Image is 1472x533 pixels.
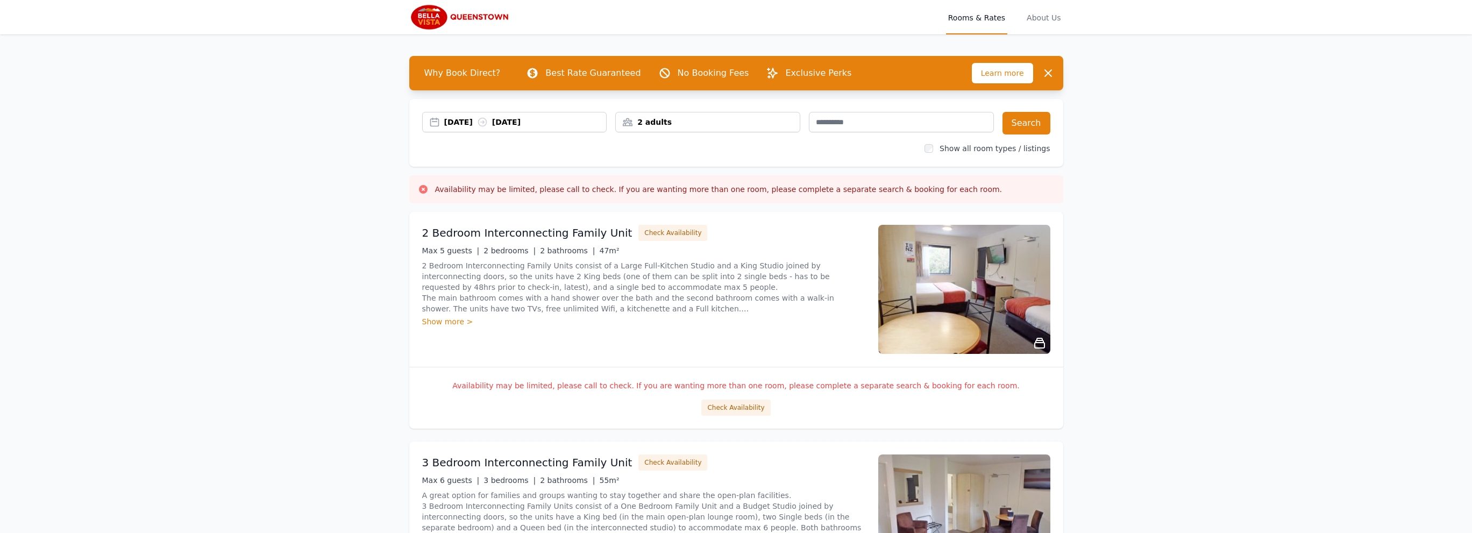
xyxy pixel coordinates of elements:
span: Why Book Direct? [416,62,509,84]
label: Show all room types / listings [940,144,1050,153]
h3: 2 Bedroom Interconnecting Family Unit [422,225,632,240]
div: 2 adults [616,117,800,127]
p: No Booking Fees [678,67,749,80]
h3: Availability may be limited, please call to check. If you are wanting more than one room, please ... [435,184,1002,195]
p: Availability may be limited, please call to check. If you are wanting more than one room, please ... [422,380,1050,391]
span: Learn more [972,63,1033,83]
span: 2 bathrooms | [540,246,595,255]
span: Max 5 guests | [422,246,480,255]
button: Check Availability [638,454,707,471]
p: 2 Bedroom Interconnecting Family Units consist of a Large Full-Kitchen Studio and a King Studio j... [422,260,865,314]
span: 47m² [600,246,620,255]
div: [DATE] [DATE] [444,117,607,127]
img: Bella Vista Queenstown [409,4,513,30]
span: 3 bedrooms | [483,476,536,485]
span: 55m² [600,476,620,485]
p: Best Rate Guaranteed [545,67,641,80]
div: Show more > [422,316,865,327]
span: Max 6 guests | [422,476,480,485]
span: 2 bathrooms | [540,476,595,485]
span: 2 bedrooms | [483,246,536,255]
button: Search [1002,112,1050,134]
h3: 3 Bedroom Interconnecting Family Unit [422,455,632,470]
p: Exclusive Perks [785,67,851,80]
button: Check Availability [701,400,770,416]
button: Check Availability [638,225,707,241]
